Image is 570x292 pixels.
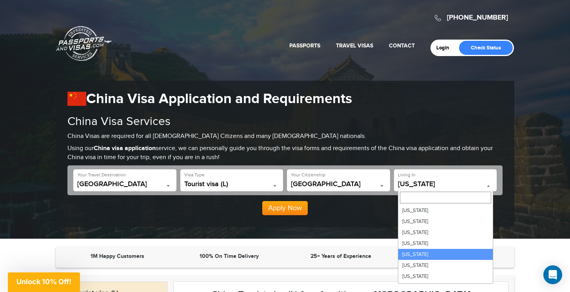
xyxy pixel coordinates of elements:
[184,172,205,178] label: Visa Type
[291,180,386,191] span: United States
[67,91,503,107] h1: China Visa Application and Requirements
[398,172,416,178] label: Living In
[398,260,493,271] li: [US_STATE]
[398,249,493,260] li: [US_STATE]
[67,132,503,141] p: China Visas are required for all [DEMOGRAPHIC_DATA] Citizens and many [DEMOGRAPHIC_DATA] nationals.
[289,42,320,49] a: Passports
[398,180,493,191] span: California
[310,253,371,259] strong: 25+ Years of Experience
[436,45,455,51] a: Login
[389,42,415,49] a: Contact
[94,145,156,152] strong: China visa application
[398,271,493,282] li: [US_STATE]
[398,216,493,227] li: [US_STATE]
[184,180,280,191] span: Tourist visa (L)
[291,172,325,178] label: Your Citizenship
[184,180,280,188] span: Tourist visa (L)
[67,144,503,162] p: Using our service, we can personally guide you through the visa forms and requirements of the Chi...
[56,26,112,61] a: Passports & [DOMAIN_NAME]
[398,180,493,188] span: California
[200,253,259,259] strong: 100% On Time Delivery
[77,172,126,178] label: Your Travel Destination
[543,265,562,284] div: Open Intercom Messenger
[398,227,493,238] li: [US_STATE]
[67,115,503,128] h2: China Visa Services
[291,180,386,188] span: United States
[262,201,308,215] button: Apply Now
[77,180,172,191] span: China
[16,277,71,286] span: Unlock 10% Off!
[8,272,80,292] div: Unlock 10% Off!
[400,192,491,203] input: Search
[91,253,144,259] strong: 1M Happy Customers
[398,238,493,249] li: [US_STATE]
[398,205,493,216] li: [US_STATE]
[336,42,373,49] a: Travel Visas
[77,180,172,188] span: China
[447,13,508,22] a: [PHONE_NUMBER]
[459,41,513,55] a: Check Status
